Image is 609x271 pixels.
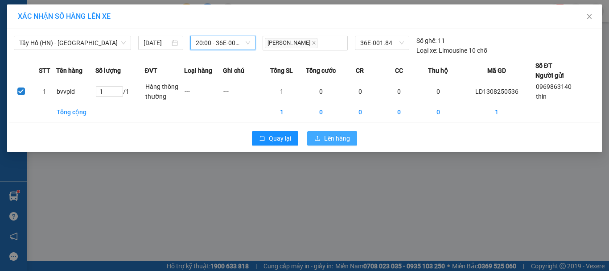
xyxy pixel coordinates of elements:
td: 0 [419,81,458,102]
span: Lên hàng [324,133,350,143]
span: Mã GD [487,66,506,75]
td: 0 [301,81,341,102]
strong: Người gửi: [9,65,37,72]
td: 0 [380,102,419,122]
button: uploadLên hàng [307,131,357,146]
td: Hàng thông thường [145,81,184,102]
span: Lasi House Linh Đam [37,52,115,61]
td: LD1308250536 [458,81,535,102]
td: --- [184,81,223,102]
button: Close [577,4,602,29]
span: close [586,13,593,20]
td: bvvpld [56,81,95,102]
td: 0 [341,102,380,122]
span: Tổng SL [270,66,293,75]
td: --- [223,81,262,102]
span: Tây Hồ (HN) - Thanh Hóa [19,36,126,50]
span: Thu hộ [428,66,448,75]
td: / 1 [95,81,145,102]
span: close [312,41,316,45]
span: thin [536,93,547,100]
span: VP gửi: [10,52,114,61]
span: 20:00 - 36E-001.84 [196,36,251,50]
span: Tổng cước [306,66,336,75]
span: XÁC NHẬN SỐ HÀNG LÊN XE [18,12,111,21]
span: Quay lại [269,133,291,143]
div: 11 [416,36,445,46]
span: 0969863140 [536,83,572,90]
strong: PHIẾU GỬI HÀNG [94,19,166,29]
td: Tổng cộng [56,102,95,122]
td: 0 [419,102,458,122]
td: 0 [301,102,341,122]
div: Số ĐT Người gửi [535,61,564,80]
div: Limousine 10 chỗ [416,46,487,55]
td: 1 [33,81,57,102]
strong: Hotline : 0889 23 23 23 [101,30,159,37]
td: 1 [262,81,301,102]
span: [PERSON_NAME] [265,38,317,48]
span: Số lượng [95,66,121,75]
span: thin [38,65,48,72]
span: Loại hàng [184,66,212,75]
span: ĐVT [145,66,157,75]
span: upload [314,135,321,142]
img: logo [6,8,43,46]
span: CR [356,66,364,75]
td: 0 [380,81,419,102]
button: rollbackQuay lại [252,131,298,146]
span: 36E-001.84 [360,36,404,50]
span: CC [395,66,403,75]
span: rollback [259,135,265,142]
span: Ghi chú [223,66,244,75]
td: 1 [458,102,535,122]
td: 0 [341,81,380,102]
td: 1 [262,102,301,122]
span: Website [91,40,111,47]
span: Số ghế: [416,36,436,46]
input: 13/08/2025 [144,38,169,48]
strong: : [DOMAIN_NAME] [91,39,169,47]
span: STT [39,66,50,75]
strong: CÔNG TY TNHH VĨNH QUANG [69,8,190,17]
span: Tên hàng [56,66,82,75]
span: Loại xe: [416,46,437,55]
